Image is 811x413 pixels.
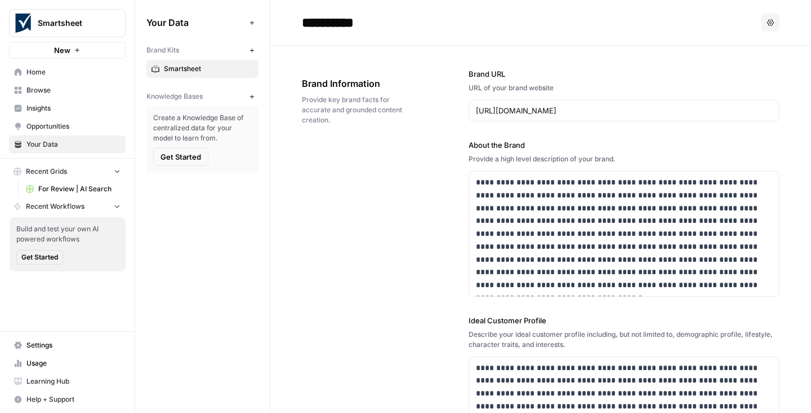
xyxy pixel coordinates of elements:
[9,9,126,37] button: Workspace: Smartsheet
[146,91,203,102] span: Knowledge Bases
[26,201,84,212] span: Recent Workflows
[26,394,121,405] span: Help + Support
[9,135,126,153] a: Your Data
[9,336,126,354] a: Settings
[26,358,121,368] span: Usage
[9,99,126,117] a: Insights
[26,376,121,386] span: Learning Hub
[9,42,126,59] button: New
[26,103,121,113] span: Insights
[26,139,121,150] span: Your Data
[9,372,126,390] a: Learning Hub
[26,340,121,350] span: Settings
[9,117,126,135] a: Opportunities
[146,60,259,78] a: Smartsheet
[21,252,58,262] span: Get Started
[54,45,70,56] span: New
[146,16,245,29] span: Your Data
[9,390,126,408] button: Help + Support
[9,81,126,99] a: Browse
[161,151,201,162] span: Get Started
[476,105,772,116] input: www.sundaysoccer.com
[38,184,121,194] span: For Review | AI Search
[469,68,779,80] label: Brand URL
[302,95,405,125] span: Provide key brand facts for accurate and grounded content creation.
[469,329,779,350] div: Describe your ideal customer profile including, but not limited to, demographic profile, lifestyl...
[9,63,126,81] a: Home
[164,64,253,74] span: Smartsheet
[469,83,779,93] div: URL of your brand website
[469,315,779,326] label: Ideal Customer Profile
[9,354,126,372] a: Usage
[26,166,67,177] span: Recent Grids
[38,17,106,29] span: Smartsheet
[9,163,126,180] button: Recent Grids
[16,224,119,244] span: Build and test your own AI powered workflows
[146,45,179,55] span: Brand Kits
[26,67,121,77] span: Home
[16,250,63,265] button: Get Started
[153,148,208,166] button: Get Started
[21,180,126,198] a: For Review | AI Search
[9,198,126,215] button: Recent Workflows
[302,77,405,90] span: Brand Information
[26,85,121,95] span: Browse
[26,121,121,131] span: Opportunities
[13,13,33,33] img: Smartsheet Logo
[469,154,779,164] div: Provide a high level description of your brand.
[153,113,252,143] span: Create a Knowledge Base of centralized data for your model to learn from.
[469,139,779,151] label: About the Brand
